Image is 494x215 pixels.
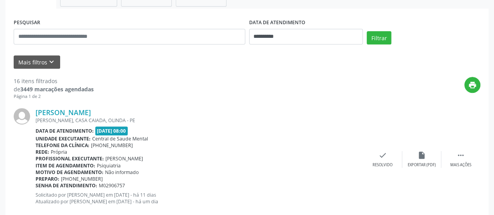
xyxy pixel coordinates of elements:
b: Item de agendamento: [36,162,95,169]
span: [PHONE_NUMBER] [61,176,103,182]
b: Motivo de agendamento: [36,169,103,176]
i: print [468,81,477,89]
span: [PERSON_NAME] [105,155,143,162]
span: Psiquiatria [97,162,121,169]
span: Central de Saude Mental [92,135,148,142]
label: PESQUISAR [14,17,40,29]
button: Mais filtroskeyboard_arrow_down [14,55,60,69]
i:  [457,151,465,160]
div: Mais ações [450,162,471,168]
span: Própria [51,149,67,155]
div: Resolvido [373,162,392,168]
b: Data de atendimento: [36,128,94,134]
button: print [464,77,480,93]
strong: 3449 marcações agendadas [20,85,94,93]
span: Não informado [105,169,139,176]
b: Telefone da clínica: [36,142,89,149]
i: check [378,151,387,160]
div: de [14,85,94,93]
span: [DATE] 08:00 [95,126,128,135]
a: [PERSON_NAME] [36,108,91,117]
div: Exportar (PDF) [408,162,436,168]
b: Profissional executante: [36,155,104,162]
b: Rede: [36,149,49,155]
b: Preparo: [36,176,59,182]
p: Solicitado por [PERSON_NAME] em [DATE] - há 11 dias Atualizado por [PERSON_NAME] em [DATE] - há u... [36,192,363,205]
div: Página 1 de 2 [14,93,94,100]
div: 16 itens filtrados [14,77,94,85]
i: insert_drive_file [417,151,426,160]
label: DATA DE ATENDIMENTO [249,17,305,29]
span: M02906757 [99,182,125,189]
b: Senha de atendimento: [36,182,97,189]
div: [PERSON_NAME], CASA CAIADA, OLINDA - PE [36,117,363,124]
img: img [14,108,30,124]
span: [PHONE_NUMBER] [91,142,133,149]
i: keyboard_arrow_down [47,58,56,66]
button: Filtrar [367,31,391,44]
b: Unidade executante: [36,135,91,142]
